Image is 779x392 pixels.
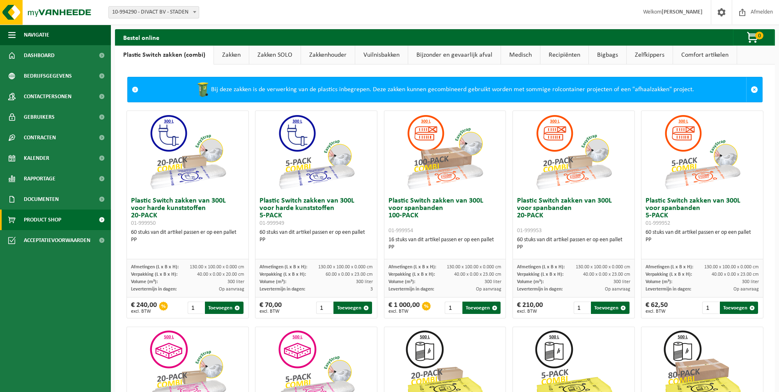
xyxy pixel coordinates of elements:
span: Levertermijn in dagen: [388,287,434,292]
div: PP [388,244,502,251]
span: Volume (m³): [646,279,672,284]
div: Bij deze zakken is de verwerking van de plastics inbegrepen. Deze zakken kunnen gecombineerd gebr... [142,77,746,102]
span: 300 liter [614,279,630,284]
span: Bedrijfsgegevens [24,66,72,86]
div: 60 stuks van dit artikel passen er op een pallet [646,229,759,244]
div: € 62,50 [646,302,668,314]
a: Bigbags [589,46,626,65]
button: 0 [733,29,774,46]
div: 60 stuks van dit artikel passen er op een pallet [260,229,373,244]
span: 130.00 x 100.00 x 0.000 cm [190,265,244,270]
a: Zakken SOLO [249,46,301,65]
input: 1 [702,302,719,314]
h3: Plastic Switch zakken van 300L voor spanbanden 20-PACK [517,197,630,234]
div: PP [131,236,244,244]
div: 60 stuks van dit artikel passen er op een pallet [131,229,244,244]
span: Product Shop [24,210,61,230]
span: 130.00 x 100.00 x 0.000 cm [576,265,630,270]
a: Plastic Switch zakken (combi) [115,46,214,65]
a: Medisch [501,46,540,65]
span: Gebruikers [24,107,55,127]
div: € 240,00 [131,302,157,314]
span: Op aanvraag [605,287,630,292]
strong: [PERSON_NAME] [662,9,703,15]
span: Afmetingen (L x B x H): [260,265,307,270]
span: 300 liter [485,279,501,284]
span: 01-999949 [260,220,284,226]
a: Comfort artikelen [673,46,737,65]
input: 1 [188,302,204,314]
a: Zakkenhouder [301,46,355,65]
span: 40.00 x 0.00 x 23.00 cm [454,272,501,277]
span: 130.00 x 100.00 x 0.000 cm [704,265,759,270]
img: 01-999950 [147,111,229,193]
span: Levertermijn in dagen: [646,287,691,292]
input: 1 [445,302,461,314]
span: Contracten [24,127,56,148]
span: 10-994290 - DIVACT BV - STADEN [108,6,199,18]
img: WB-0240-HPE-GN-50.png [195,81,211,98]
button: Toevoegen [591,302,629,314]
a: Zelfkippers [627,46,673,65]
input: 1 [316,302,333,314]
span: Levertermijn in dagen: [131,287,177,292]
span: 300 liter [356,279,373,284]
span: Kalender [24,148,49,168]
div: € 210,00 [517,302,543,314]
div: 16 stuks van dit artikel passen er op een pallet [388,236,502,251]
span: Op aanvraag [733,287,759,292]
h3: Plastic Switch zakken van 300L voor harde kunststoffen 20-PACK [131,197,244,227]
a: Bijzonder en gevaarlijk afval [408,46,501,65]
div: 60 stuks van dit artikel passen er op een pallet [517,236,630,251]
span: excl. BTW [131,309,157,314]
button: Toevoegen [720,302,758,314]
span: Levertermijn in dagen: [260,287,305,292]
span: 40.00 x 0.00 x 23.00 cm [712,272,759,277]
span: Volume (m³): [517,279,544,284]
span: Acceptatievoorwaarden [24,230,90,251]
span: 130.00 x 100.00 x 0.000 cm [318,265,373,270]
div: PP [646,236,759,244]
button: Toevoegen [205,302,243,314]
span: 01-999950 [131,220,156,226]
h3: Plastic Switch zakken van 300L voor harde kunststoffen 5-PACK [260,197,373,227]
span: Verpakking (L x B x H): [131,272,177,277]
span: 300 liter [742,279,759,284]
button: Toevoegen [462,302,501,314]
span: Rapportage [24,168,55,189]
h2: Bestel online [115,29,168,45]
span: Afmetingen (L x B x H): [388,265,436,270]
span: Afmetingen (L x B x H): [131,265,179,270]
span: Navigatie [24,25,49,45]
span: Verpakking (L x B x H): [517,272,563,277]
img: 01-999952 [661,111,743,193]
a: Vuilnisbakken [355,46,408,65]
a: Sluit melding [746,77,762,102]
span: 130.00 x 100.00 x 0.000 cm [447,265,501,270]
div: PP [517,244,630,251]
span: 01-999952 [646,220,670,226]
span: 300 liter [227,279,244,284]
span: 40.00 x 0.00 x 20.00 cm [197,272,244,277]
span: 01-999953 [517,228,542,234]
a: Recipiënten [540,46,588,65]
button: Toevoegen [333,302,372,314]
span: 10-994290 - DIVACT BV - STADEN [109,7,199,18]
span: Contactpersonen [24,86,71,107]
div: € 1 000,00 [388,302,420,314]
span: 0 [755,32,763,39]
span: excl. BTW [388,309,420,314]
span: Dashboard [24,45,55,66]
h3: Plastic Switch zakken van 300L voor spanbanden 100-PACK [388,197,502,234]
input: 1 [574,302,590,314]
span: Volume (m³): [131,279,158,284]
span: 01-999954 [388,228,413,234]
img: 01-999949 [275,111,357,193]
span: Afmetingen (L x B x H): [517,265,565,270]
span: Verpakking (L x B x H): [388,272,435,277]
a: Zakken [214,46,249,65]
img: 01-999953 [533,111,615,193]
h3: Plastic Switch zakken van 300L voor spanbanden 5-PACK [646,197,759,227]
span: Volume (m³): [388,279,415,284]
span: excl. BTW [260,309,282,314]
